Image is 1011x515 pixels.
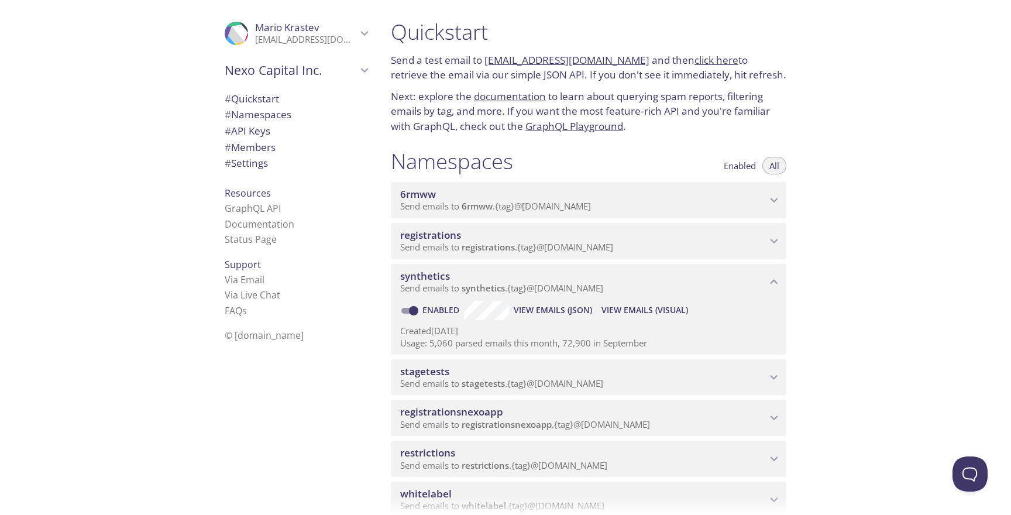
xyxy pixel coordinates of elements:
div: 6rmww namespace [391,182,786,218]
span: Resources [225,187,271,200]
div: registrationsnexoapp namespace [391,400,786,436]
p: Send a test email to and then to retrieve the email via our simple JSON API. If you don't see it ... [391,53,786,83]
span: 6rmww [400,187,436,201]
span: synthetics [400,269,450,283]
span: View Emails (Visual) [601,303,688,317]
a: documentation [474,90,546,103]
div: API Keys [215,123,377,139]
span: Send emails to . {tag} @[DOMAIN_NAME] [400,459,607,471]
span: View Emails (JSON) [514,303,592,317]
span: Nexo Capital Inc. [225,62,357,78]
span: Quickstart [225,92,279,105]
div: restrictions namespace [391,441,786,477]
span: # [225,92,231,105]
div: Namespaces [215,107,377,123]
button: View Emails (JSON) [509,301,597,320]
span: synthetics [462,282,505,294]
span: s [242,304,247,317]
p: Next: explore the to learn about querying spam reports, filtering emails by tag, and more. If you... [391,89,786,134]
span: Send emails to . {tag} @[DOMAIN_NAME] [400,282,603,294]
p: Created [DATE] [400,325,777,337]
span: Send emails to . {tag} @[DOMAIN_NAME] [400,377,603,389]
a: GraphQL Playground [525,119,623,133]
a: Via Live Chat [225,289,280,301]
a: click here [694,53,738,67]
h1: Namespaces [391,148,513,174]
h1: Quickstart [391,19,786,45]
div: stagetests namespace [391,359,786,396]
div: Quickstart [215,91,377,107]
div: registrations namespace [391,223,786,259]
button: View Emails (Visual) [597,301,693,320]
span: restrictions [400,446,455,459]
button: All [762,157,786,174]
a: Documentation [225,218,294,231]
span: # [225,108,231,121]
iframe: Help Scout Beacon - Open [952,456,988,492]
div: Mario Krastev [215,14,377,53]
span: Settings [225,156,268,170]
span: 6rmww [462,200,493,212]
div: Nexo Capital Inc. [215,55,377,85]
div: synthetics namespace [391,264,786,300]
span: API Keys [225,124,270,138]
span: registrations [462,241,515,253]
span: registrationsnexoapp [400,405,503,418]
span: stagetests [462,377,505,389]
div: Team Settings [215,155,377,171]
a: Enabled [421,304,464,315]
a: Via Email [225,273,264,286]
span: Send emails to . {tag} @[DOMAIN_NAME] [400,418,650,430]
span: Support [225,258,261,271]
p: Usage: 5,060 parsed emails this month, 72,900 in September [400,337,777,349]
a: Status Page [225,233,277,246]
span: restrictions [462,459,509,471]
span: Namespaces [225,108,291,121]
span: whitelabel [400,487,452,500]
a: GraphQL API [225,202,281,215]
span: Members [225,140,276,154]
span: Mario Krastev [255,20,319,34]
span: registrations [400,228,461,242]
span: registrationsnexoapp [462,418,552,430]
p: [EMAIL_ADDRESS][DOMAIN_NAME] [255,34,357,46]
a: FAQ [225,304,247,317]
span: stagetests [400,365,449,378]
a: [EMAIL_ADDRESS][DOMAIN_NAME] [484,53,649,67]
span: Send emails to . {tag} @[DOMAIN_NAME] [400,241,613,253]
button: Enabled [717,157,763,174]
span: # [225,140,231,154]
span: Send emails to . {tag} @[DOMAIN_NAME] [400,200,591,212]
span: © [DOMAIN_NAME] [225,329,304,342]
span: # [225,124,231,138]
div: Members [215,139,377,156]
span: # [225,156,231,170]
